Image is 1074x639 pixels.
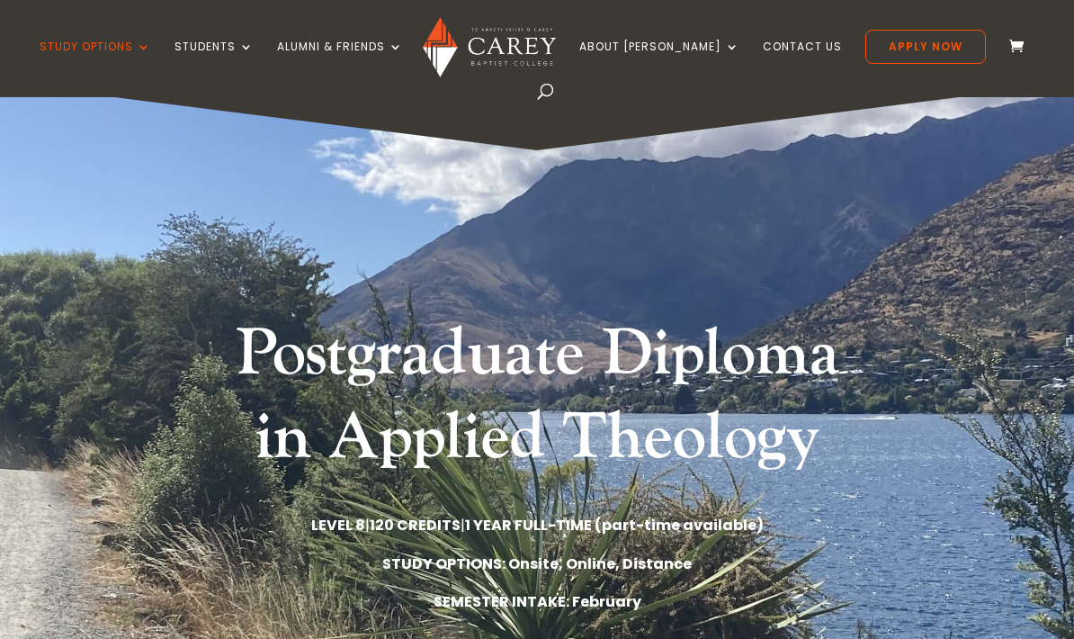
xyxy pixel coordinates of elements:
strong: SEMESTER INTAKE: February [434,591,641,612]
strong: LEVEL 8 [311,515,365,535]
img: Carey Baptist College [423,17,555,77]
a: About [PERSON_NAME] [579,40,739,83]
a: Apply Now [865,30,986,64]
h1: Postgraduate Diploma in Applied Theology [200,312,874,490]
a: Alumni & Friends [277,40,403,83]
strong: 1 YEAR FULL-TIME (part-time available) [465,515,764,535]
a: Contact Us [763,40,842,83]
strong: 120 CREDITS [370,515,461,535]
p: | | [107,513,966,537]
a: Study Options [40,40,151,83]
a: Students [175,40,254,83]
strong: STUDY OPTIONS: Onsite, Online, Distance [382,553,692,574]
